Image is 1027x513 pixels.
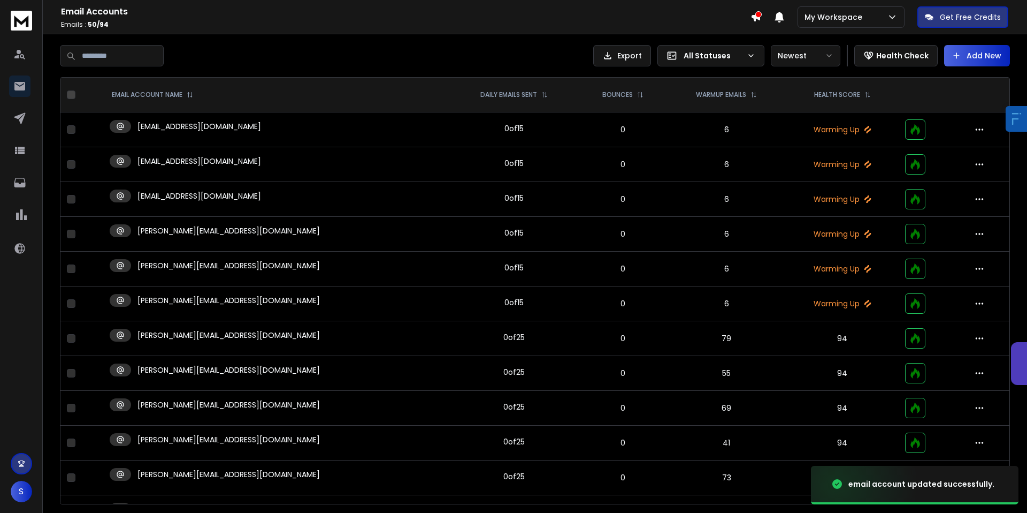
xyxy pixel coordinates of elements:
[667,217,786,252] td: 6
[137,434,320,445] p: [PERSON_NAME][EMAIL_ADDRESS][DOMAIN_NAME]
[61,20,750,29] p: Emails :
[11,11,32,31] img: logo
[585,333,661,344] p: 0
[696,90,746,99] p: WARMUP EMAILS
[504,262,524,273] div: 0 of 15
[786,391,899,426] td: 94
[684,50,742,61] p: All Statuses
[503,436,525,447] div: 0 of 25
[11,481,32,502] button: S
[503,332,525,343] div: 0 of 25
[137,365,320,375] p: [PERSON_NAME][EMAIL_ADDRESS][DOMAIN_NAME]
[503,402,525,412] div: 0 of 25
[667,461,786,495] td: 73
[793,194,892,205] p: Warming Up
[940,12,1001,22] p: Get Free Credits
[137,295,320,306] p: [PERSON_NAME][EMAIL_ADDRESS][DOMAIN_NAME]
[786,461,899,495] td: 93
[848,479,994,489] div: email account updated successfully.
[137,330,320,341] p: [PERSON_NAME][EMAIL_ADDRESS][DOMAIN_NAME]
[876,50,929,61] p: Health Check
[585,403,661,413] p: 0
[593,45,651,66] button: Export
[88,20,109,29] span: 50 / 94
[137,399,320,410] p: [PERSON_NAME][EMAIL_ADDRESS][DOMAIN_NAME]
[854,45,938,66] button: Health Check
[667,391,786,426] td: 69
[504,228,524,238] div: 0 of 15
[786,321,899,356] td: 94
[585,368,661,379] p: 0
[602,90,633,99] p: BOUNCES
[667,426,786,461] td: 41
[771,45,840,66] button: Newest
[585,229,661,239] p: 0
[917,6,1008,28] button: Get Free Credits
[786,356,899,391] td: 94
[793,263,892,274] p: Warming Up
[814,90,860,99] p: HEALTH SCORE
[667,321,786,356] td: 79
[667,356,786,391] td: 55
[793,159,892,170] p: Warming Up
[585,298,661,309] p: 0
[137,121,261,132] p: [EMAIL_ADDRESS][DOMAIN_NAME]
[793,124,892,135] p: Warming Up
[61,5,750,18] h1: Email Accounts
[585,437,661,448] p: 0
[944,45,1010,66] button: Add New
[585,194,661,205] p: 0
[585,159,661,170] p: 0
[504,193,524,203] div: 0 of 15
[585,472,661,483] p: 0
[480,90,537,99] p: DAILY EMAILS SENT
[137,469,320,480] p: [PERSON_NAME][EMAIL_ADDRESS][DOMAIN_NAME]
[804,12,867,22] p: My Workspace
[503,471,525,482] div: 0 of 25
[793,298,892,309] p: Warming Up
[137,225,320,236] p: [PERSON_NAME][EMAIL_ADDRESS][DOMAIN_NAME]
[585,263,661,274] p: 0
[137,156,261,167] p: [EMAIL_ADDRESS][DOMAIN_NAME]
[112,90,193,99] div: EMAIL ACCOUNT NAME
[504,123,524,134] div: 0 of 15
[504,297,524,308] div: 0 of 15
[585,124,661,135] p: 0
[667,112,786,147] td: 6
[667,286,786,321] td: 6
[137,191,261,201] p: [EMAIL_ADDRESS][DOMAIN_NAME]
[667,147,786,182] td: 6
[503,367,525,378] div: 0 of 25
[667,182,786,217] td: 6
[786,426,899,461] td: 94
[137,260,320,271] p: [PERSON_NAME][EMAIL_ADDRESS][DOMAIN_NAME]
[504,158,524,169] div: 0 of 15
[793,229,892,239] p: Warming Up
[667,252,786,286] td: 6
